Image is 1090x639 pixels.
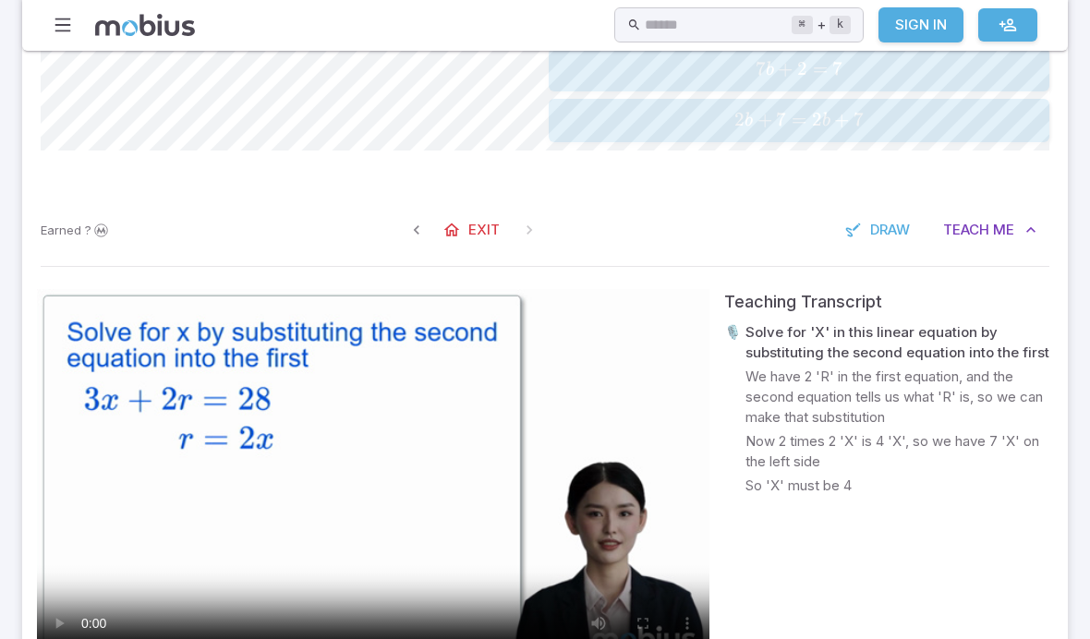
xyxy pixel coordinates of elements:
span: 2 [734,108,745,131]
p: Solve for 'X' in this linear equation by substituting the second equation into the first [745,322,1053,363]
span: 7 [854,108,864,131]
span: + [778,57,793,80]
span: 2 [812,108,822,131]
span: Draw [870,220,910,240]
kbd: k [830,16,851,34]
a: Exit [433,212,513,247]
span: Exit [468,220,500,240]
span: Me [993,220,1014,240]
button: TeachMe [930,212,1049,247]
p: So 'X' must be 4 [745,476,852,496]
span: ? [85,221,91,239]
span: 7 [832,57,842,80]
button: Draw [835,212,923,247]
span: Teach [943,220,989,240]
a: Sign In [878,7,963,42]
div: Teaching Transcript [724,289,1053,315]
p: Sign In to earn Mobius dollars [41,221,111,239]
span: = [813,57,828,80]
span: b [745,112,753,130]
span: Previous Question [400,213,433,247]
p: 🎙️ [724,322,742,363]
span: 2 [797,57,807,80]
div: + [792,14,851,36]
span: 7 [756,57,766,80]
span: b [822,112,830,130]
span: + [834,108,849,131]
span: 7 [776,108,786,131]
span: = [792,108,806,131]
kbd: ⌘ [792,16,813,34]
p: Now 2 times 2 'X' is 4 'X', so we have 7 'X' on the left side [745,431,1053,472]
p: We have 2 'R' in the first equation, and the second equation tells us what 'R' is, so we can make... [745,367,1053,428]
span: Earned [41,221,81,239]
span: + [757,108,772,131]
span: On Latest Question [513,213,546,247]
span: b [766,61,774,79]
